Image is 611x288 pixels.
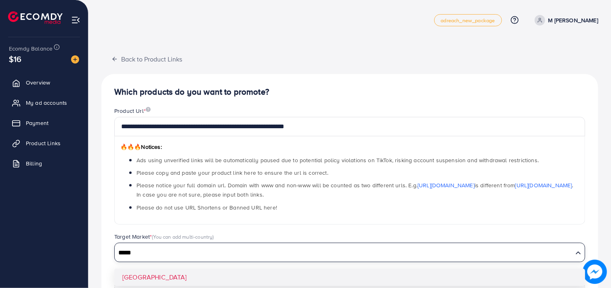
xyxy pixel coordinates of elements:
[548,15,598,25] p: M [PERSON_NAME]
[26,159,42,167] span: Billing
[101,50,192,68] button: Back to Product Links
[531,15,598,25] a: M [PERSON_NAME]
[152,233,214,240] span: (You can add multi-country)
[6,155,82,172] a: Billing
[114,107,151,115] label: Product Url
[146,107,151,112] img: image
[114,269,585,286] li: [GEOGRAPHIC_DATA]
[115,247,572,259] input: Search for option
[136,169,328,177] span: Please copy and paste your product link here to ensure the url is correct.
[136,203,277,212] span: Please do not use URL Shortens or Banned URL here!
[114,243,585,262] div: Search for option
[6,115,82,131] a: Payment
[6,135,82,151] a: Product Links
[418,181,475,189] a: [URL][DOMAIN_NAME]
[434,14,502,26] a: adreach_new_package
[26,78,50,87] span: Overview
[6,95,82,111] a: My ad accounts
[136,181,573,199] span: Please notice your full domain url. Domain with www and non-www will be counted as two different ...
[71,55,79,64] img: image
[26,119,48,127] span: Payment
[6,74,82,91] a: Overview
[26,139,61,147] span: Product Links
[8,11,63,24] img: logo
[114,233,214,241] label: Target Market
[120,143,141,151] span: 🔥🔥🔥
[71,15,80,25] img: menu
[441,18,495,23] span: adreach_new_package
[9,53,21,65] span: $16
[515,181,572,189] a: [URL][DOMAIN_NAME]
[26,99,67,107] span: My ad accounts
[9,44,52,53] span: Ecomdy Balance
[114,87,585,97] h4: Which products do you want to promote?
[583,260,607,284] img: image
[120,143,162,151] span: Notices:
[136,156,539,164] span: Ads using unverified links will be automatically paused due to potential policy violations on Tik...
